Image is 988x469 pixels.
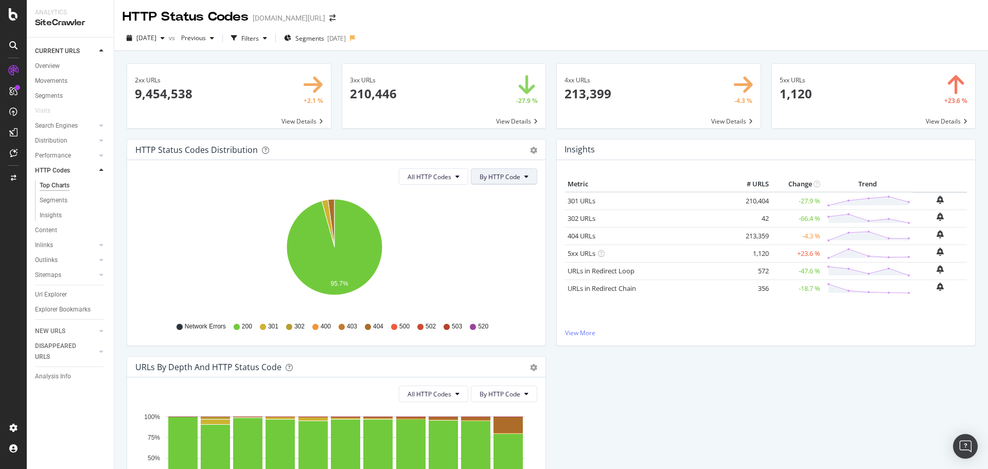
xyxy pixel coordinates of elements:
a: Sitemaps [35,270,96,281]
span: vs [169,33,177,42]
a: DISAPPEARED URLS [35,341,96,362]
span: All HTTP Codes [408,172,451,181]
div: HTTP Codes [35,165,70,176]
span: All HTTP Codes [408,390,451,398]
div: Explorer Bookmarks [35,304,91,315]
td: -27.9 % [771,192,823,210]
div: bell-plus [937,196,944,204]
span: 301 [268,322,278,331]
td: -18.7 % [771,280,823,297]
div: Open Intercom Messenger [953,434,978,459]
svg: A chart. [135,193,534,312]
a: Url Explorer [35,289,107,300]
span: Segments [295,34,324,43]
button: By HTTP Code [471,168,537,185]
a: Insights [40,210,107,221]
a: 404 URLs [568,231,595,240]
a: Search Engines [35,120,96,131]
a: Segments [35,91,107,101]
div: HTTP Status Codes [122,8,249,26]
a: Performance [35,150,96,161]
button: By HTTP Code [471,386,537,402]
a: URLs in Redirect Chain [568,284,636,293]
td: 210,404 [730,192,771,210]
div: NEW URLS [35,326,65,337]
span: 404 [373,322,383,331]
div: Outlinks [35,255,58,266]
div: Segments [35,91,63,101]
div: bell-plus [937,248,944,256]
div: Top Charts [40,180,69,191]
span: 403 [347,322,357,331]
text: 95.7% [331,280,348,287]
a: NEW URLS [35,326,96,337]
a: Explorer Bookmarks [35,304,107,315]
th: Metric [565,177,730,192]
div: Performance [35,150,71,161]
span: 302 [294,322,305,331]
a: Outlinks [35,255,96,266]
div: bell-plus [937,230,944,238]
div: HTTP Status Codes Distribution [135,145,258,155]
div: SiteCrawler [35,17,105,29]
a: 301 URLs [568,196,595,205]
div: gear [530,147,537,154]
td: +23.6 % [771,245,823,262]
div: Visits [35,106,50,116]
button: All HTTP Codes [399,386,468,402]
td: 1,120 [730,245,771,262]
a: URLs in Redirect Loop [568,266,634,275]
div: bell-plus [937,283,944,291]
text: 75% [148,434,160,441]
div: Segments [40,195,67,206]
div: Overview [35,61,60,72]
th: # URLS [730,177,771,192]
div: Search Engines [35,120,78,131]
a: HTTP Codes [35,165,96,176]
div: [DOMAIN_NAME][URL] [253,13,325,23]
text: 100% [144,413,160,421]
a: Segments [40,195,107,206]
div: gear [530,364,537,371]
td: -47.6 % [771,262,823,280]
span: By HTTP Code [480,390,520,398]
div: Insights [40,210,62,221]
span: 200 [242,322,252,331]
div: Analytics [35,8,105,17]
div: Movements [35,76,67,86]
td: -4.3 % [771,227,823,245]
div: bell-plus [937,265,944,273]
a: 5xx URLs [568,249,595,258]
div: Sitemaps [35,270,61,281]
div: Url Explorer [35,289,67,300]
td: 356 [730,280,771,297]
span: 520 [478,322,488,331]
span: 503 [452,322,462,331]
a: Analysis Info [35,371,107,382]
span: Network Errors [185,322,226,331]
a: Movements [35,76,107,86]
span: 2025 Aug. 25th [136,33,156,42]
div: arrow-right-arrow-left [329,14,336,22]
a: Visits [35,106,61,116]
div: Filters [241,34,259,43]
a: Distribution [35,135,96,146]
a: Content [35,225,107,236]
button: Previous [177,30,218,46]
span: 502 [426,322,436,331]
a: 302 URLs [568,214,595,223]
td: 42 [730,210,771,227]
span: Previous [177,33,206,42]
span: 400 [321,322,331,331]
td: 572 [730,262,771,280]
h4: Insights [564,143,595,157]
div: Inlinks [35,240,53,251]
div: URLs by Depth and HTTP Status Code [135,362,281,372]
a: CURRENT URLS [35,46,96,57]
div: DISAPPEARED URLS [35,341,87,362]
span: By HTTP Code [480,172,520,181]
th: Change [771,177,823,192]
th: Trend [823,177,913,192]
a: Overview [35,61,107,72]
